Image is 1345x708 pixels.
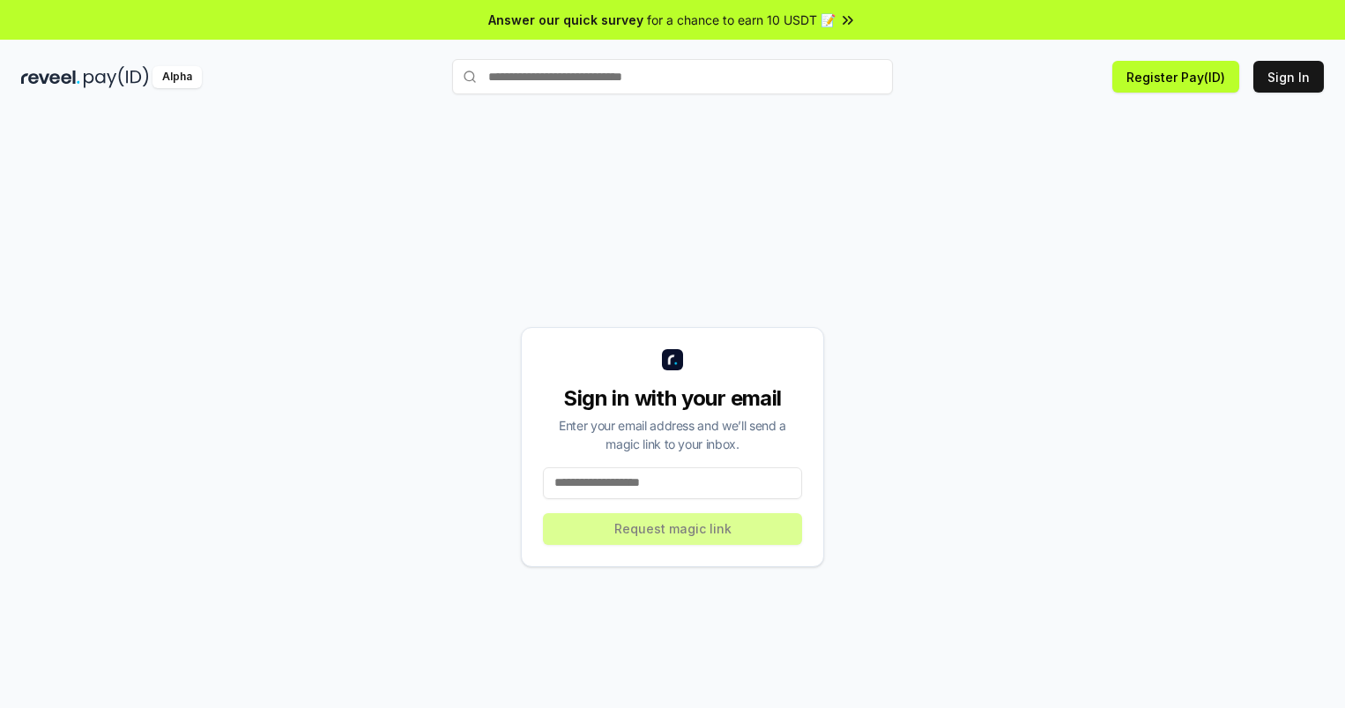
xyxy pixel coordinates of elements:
span: Answer our quick survey [488,11,643,29]
div: Alpha [152,66,202,88]
button: Sign In [1253,61,1324,93]
span: for a chance to earn 10 USDT 📝 [647,11,836,29]
img: reveel_dark [21,66,80,88]
img: pay_id [84,66,149,88]
img: logo_small [662,349,683,370]
div: Sign in with your email [543,384,802,413]
div: Enter your email address and we’ll send a magic link to your inbox. [543,416,802,453]
button: Register Pay(ID) [1112,61,1239,93]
